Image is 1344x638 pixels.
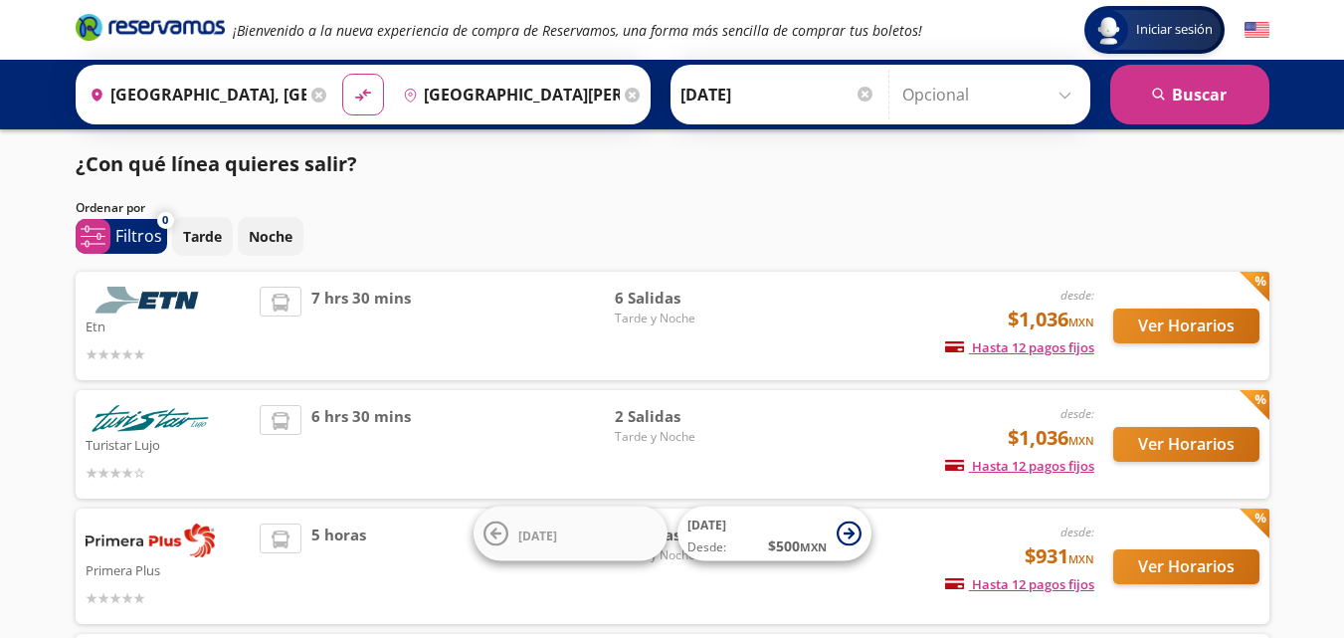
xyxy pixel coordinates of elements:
small: MXN [800,539,827,554]
p: Filtros [115,224,162,248]
span: $931 [1025,541,1094,571]
button: Ver Horarios [1113,309,1259,343]
button: English [1245,18,1269,43]
span: Tarde y Noche [615,428,754,446]
em: ¡Bienvenido a la nueva experiencia de compra de Reservamos, una forma más sencilla de comprar tus... [233,21,922,40]
button: [DATE] [474,507,668,561]
span: 0 [162,212,168,229]
span: [DATE] [687,517,726,533]
p: Etn [86,314,251,337]
small: MXN [1068,551,1094,566]
button: [DATE]Desde:$500MXN [677,507,871,561]
a: Brand Logo [76,12,225,48]
p: ¿Con qué línea quieres salir? [76,149,357,179]
span: 7 hrs 30 mins [311,287,411,365]
button: Ver Horarios [1113,427,1259,462]
p: Ordenar por [76,199,145,217]
img: Etn [86,287,215,314]
button: Noche [238,217,303,256]
span: 2 Salidas [615,405,754,428]
input: Opcional [902,70,1080,119]
em: desde: [1060,405,1094,422]
span: 6 Salidas [615,287,754,310]
em: desde: [1060,524,1094,540]
i: Brand Logo [76,12,225,42]
span: Desde: [687,538,726,556]
button: Ver Horarios [1113,549,1259,584]
p: Tarde [183,226,222,247]
span: $ 500 [768,535,827,556]
span: $1,036 [1008,423,1094,453]
span: Hasta 12 pagos fijos [945,338,1094,356]
span: Hasta 12 pagos fijos [945,457,1094,475]
p: Primera Plus [86,557,251,581]
input: Elegir Fecha [680,70,875,119]
img: Primera Plus [86,524,215,557]
button: 0Filtros [76,219,167,254]
input: Buscar Origen [82,70,306,119]
input: Buscar Destino [395,70,620,119]
p: Noche [249,226,292,247]
button: Tarde [172,217,233,256]
button: Buscar [1110,65,1269,124]
img: Turistar Lujo [86,405,215,432]
span: Tarde y Noche [615,310,754,327]
small: MXN [1068,315,1094,329]
small: MXN [1068,433,1094,448]
em: desde: [1060,287,1094,304]
p: Turistar Lujo [86,432,251,456]
span: 5 horas [311,524,366,609]
span: $1,036 [1008,305,1094,334]
span: 6 hrs 30 mins [311,405,411,484]
span: Hasta 12 pagos fijos [945,575,1094,593]
span: Iniciar sesión [1128,20,1221,40]
span: [DATE] [518,527,557,543]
